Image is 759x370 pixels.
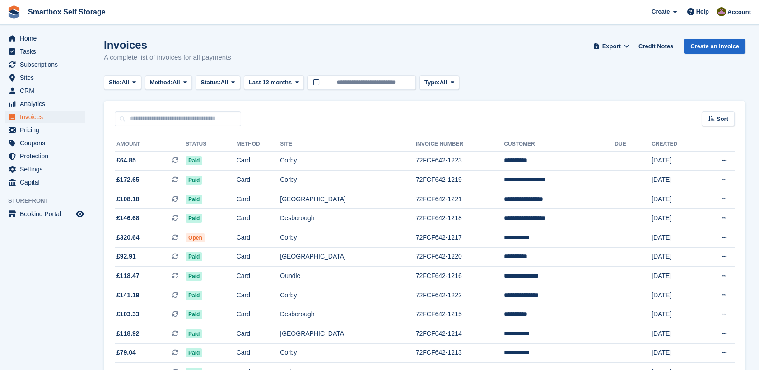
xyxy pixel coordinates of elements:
span: £141.19 [116,291,140,300]
td: 72FCF642-1222 [416,286,504,305]
span: Paid [186,156,202,165]
button: Site: All [104,75,141,90]
td: [GEOGRAPHIC_DATA] [280,190,416,209]
td: 72FCF642-1215 [416,305,504,324]
span: Sites [20,71,74,84]
td: [DATE] [652,171,699,190]
td: 72FCF642-1221 [416,190,504,209]
td: Card [237,343,280,363]
a: menu [5,176,85,189]
button: Method: All [145,75,192,90]
button: Last 12 months [244,75,304,90]
a: menu [5,45,85,58]
td: [DATE] [652,267,699,286]
td: Card [237,324,280,344]
a: menu [5,58,85,71]
a: menu [5,97,85,110]
a: menu [5,84,85,97]
a: menu [5,32,85,45]
span: Analytics [20,97,74,110]
span: All [172,78,180,87]
span: Paid [186,348,202,357]
span: Status: [200,78,220,87]
span: Pricing [20,124,74,136]
a: Credit Notes [635,39,677,54]
th: Amount [115,137,186,152]
span: Create [652,7,670,16]
span: £146.68 [116,213,140,223]
p: A complete list of invoices for all payments [104,52,231,63]
td: Corby [280,286,416,305]
span: £172.65 [116,175,140,185]
span: Type: [424,78,440,87]
span: Paid [186,252,202,261]
span: £92.91 [116,252,136,261]
span: £108.18 [116,194,140,204]
a: Preview store [75,208,85,219]
span: Coupons [20,137,74,149]
th: Due [615,137,652,152]
span: Subscriptions [20,58,74,71]
a: menu [5,150,85,162]
td: Card [237,286,280,305]
span: £320.64 [116,233,140,242]
a: menu [5,71,85,84]
a: menu [5,208,85,220]
span: Open [186,233,205,242]
td: [DATE] [652,151,699,171]
span: Paid [186,176,202,185]
span: £64.85 [116,156,136,165]
span: All [121,78,129,87]
a: Create an Invoice [684,39,745,54]
td: Corby [280,171,416,190]
h1: Invoices [104,39,231,51]
th: Invoice Number [416,137,504,152]
span: £118.47 [116,271,140,281]
td: [DATE] [652,305,699,324]
img: Kayleigh Devlin [717,7,726,16]
td: [DATE] [652,247,699,267]
th: Status [186,137,237,152]
td: 72FCF642-1213 [416,343,504,363]
span: Home [20,32,74,45]
td: 72FCF642-1219 [416,171,504,190]
td: Card [237,305,280,324]
th: Created [652,137,699,152]
td: 72FCF642-1223 [416,151,504,171]
td: 72FCF642-1217 [416,228,504,248]
span: All [221,78,228,87]
img: stora-icon-8386f47178a22dfd0bd8f6a31ec36ba5ce8667c1dd55bd0f319d3a0aa187defe.svg [7,5,21,19]
td: [GEOGRAPHIC_DATA] [280,324,416,344]
td: [DATE] [652,190,699,209]
th: Customer [504,137,615,152]
th: Site [280,137,416,152]
a: Smartbox Self Storage [24,5,109,19]
td: Card [237,190,280,209]
td: 72FCF642-1218 [416,209,504,228]
span: Protection [20,150,74,162]
td: [GEOGRAPHIC_DATA] [280,247,416,267]
span: £103.33 [116,310,140,319]
td: Corby [280,343,416,363]
button: Type: All [419,75,459,90]
td: Card [237,247,280,267]
span: £79.04 [116,348,136,357]
a: menu [5,163,85,176]
span: Paid [186,291,202,300]
span: £118.92 [116,329,140,338]
span: Paid [186,214,202,223]
span: Settings [20,163,74,176]
td: Card [237,209,280,228]
a: menu [5,137,85,149]
td: Corby [280,151,416,171]
a: menu [5,111,85,123]
td: [DATE] [652,343,699,363]
td: 72FCF642-1214 [416,324,504,344]
button: Export [591,39,631,54]
span: Booking Portal [20,208,74,220]
span: Export [602,42,621,51]
span: Paid [186,310,202,319]
span: Last 12 months [249,78,292,87]
span: Paid [186,329,202,338]
td: [DATE] [652,209,699,228]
